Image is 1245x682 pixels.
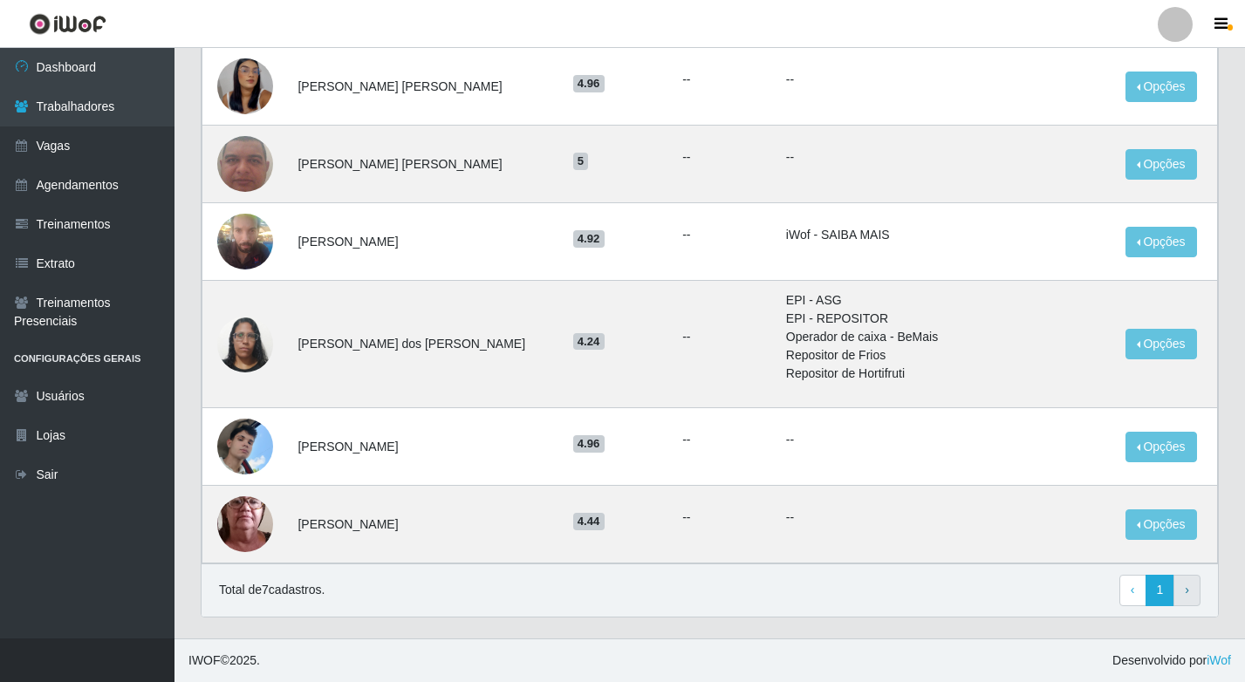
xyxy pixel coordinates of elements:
td: [PERSON_NAME] [PERSON_NAME] [287,126,562,203]
p: -- [786,71,957,89]
a: Next [1173,575,1201,606]
a: 1 [1146,575,1175,606]
span: 5 [573,153,589,170]
ul: -- [682,148,765,167]
a: iWof [1207,653,1231,667]
span: 4.92 [573,230,605,248]
ul: -- [682,328,765,346]
button: Opções [1125,72,1197,102]
li: EPI - REPOSITOR [786,310,957,328]
span: 4.44 [573,513,605,530]
li: iWof - SAIBA MAIS [786,226,957,244]
p: Total de 7 cadastros. [219,581,325,599]
span: IWOF [188,653,221,667]
button: Opções [1125,432,1197,462]
span: ‹ [1131,583,1135,597]
p: -- [786,508,957,527]
img: CoreUI Logo [29,13,106,35]
span: › [1185,583,1189,597]
span: 4.96 [573,435,605,453]
img: 1754879734939.jpeg [217,26,273,147]
li: EPI - ASG [786,291,957,310]
nav: pagination [1119,575,1201,606]
p: -- [786,431,957,449]
span: Desenvolvido por [1112,651,1231,670]
button: Opções [1125,149,1197,180]
img: 1746535301909.jpeg [217,204,273,278]
span: 4.96 [573,75,605,92]
button: Opções [1125,329,1197,359]
td: [PERSON_NAME] [287,486,562,563]
ul: -- [682,431,765,449]
li: Repositor de Frios [786,346,957,365]
li: Repositor de Hortifruti [786,365,957,383]
td: [PERSON_NAME] dos [PERSON_NAME] [287,281,562,408]
p: -- [786,148,957,167]
img: 1754447442179.jpeg [217,385,273,508]
td: [PERSON_NAME] [287,203,562,281]
td: [PERSON_NAME] [PERSON_NAME] [287,48,562,126]
img: 1744294731442.jpeg [217,462,273,586]
button: Opções [1125,227,1197,257]
span: 4.24 [573,333,605,351]
li: Operador de caixa - BeMais [786,328,957,346]
td: [PERSON_NAME] [287,408,562,486]
span: © 2025 . [188,651,260,670]
a: Previous [1119,575,1146,606]
ul: -- [682,508,765,527]
img: 1747740512982.jpeg [217,102,273,226]
img: 1743014740776.jpeg [217,307,273,381]
ul: -- [682,71,765,89]
ul: -- [682,226,765,244]
button: Opções [1125,509,1197,540]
